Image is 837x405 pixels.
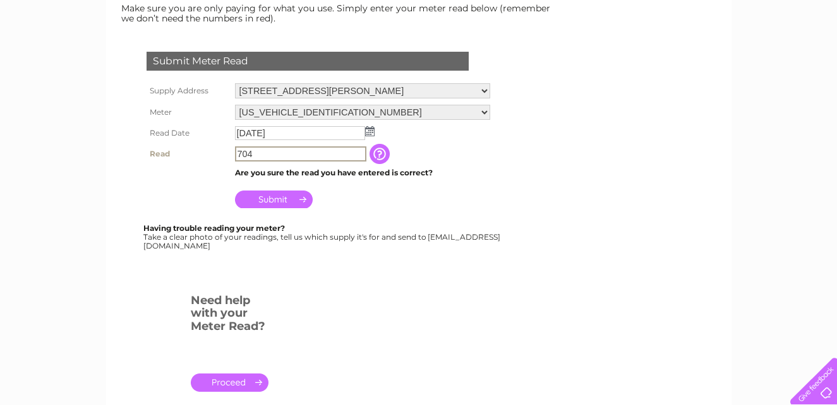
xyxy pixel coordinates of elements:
[646,54,674,63] a: Energy
[235,191,313,208] input: Submit
[753,54,784,63] a: Contact
[143,123,232,143] th: Read Date
[727,54,745,63] a: Blog
[147,52,469,71] div: Submit Meter Read
[615,54,639,63] a: Water
[365,126,375,136] img: ...
[143,223,285,233] b: Having trouble reading your meter?
[143,224,502,250] div: Take a clear photo of your readings, tell us which supply it's for and send to [EMAIL_ADDRESS][DO...
[682,54,720,63] a: Telecoms
[29,33,93,71] img: logo.png
[796,54,826,63] a: Log out
[143,143,232,165] th: Read
[143,80,232,102] th: Supply Address
[143,102,232,123] th: Meter
[121,7,718,61] div: Clear Business is a trading name of Verastar Limited (registered in [GEOGRAPHIC_DATA] No. 3667643...
[599,6,686,22] a: 0333 014 3131
[232,165,493,181] td: Are you sure the read you have entered is correct?
[370,144,392,164] input: Information
[191,291,268,339] h3: Need help with your Meter Read?
[191,373,268,392] a: .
